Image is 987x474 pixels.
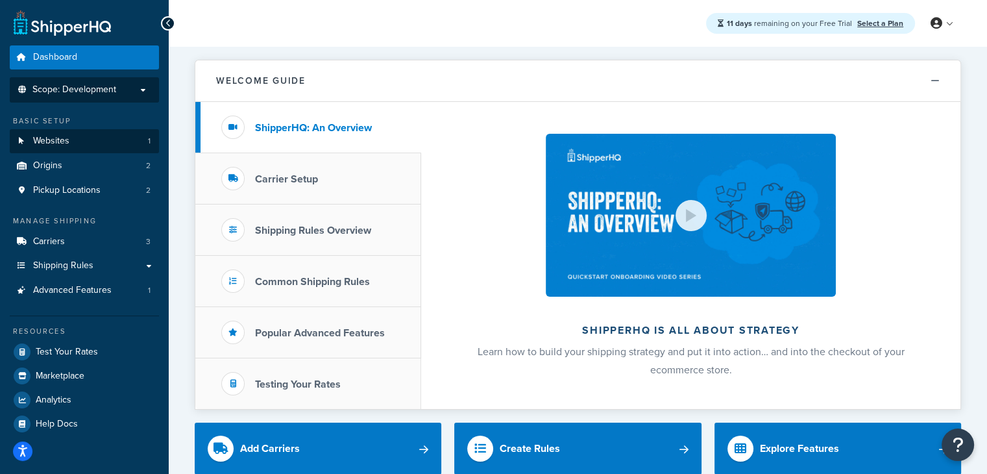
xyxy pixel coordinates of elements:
span: 1 [148,285,151,296]
a: Carriers3 [10,230,159,254]
span: Advanced Features [33,285,112,296]
div: Resources [10,326,159,337]
a: Advanced Features1 [10,279,159,303]
h3: Common Shipping Rules [255,276,370,288]
a: Help Docs [10,412,159,436]
h3: Carrier Setup [255,173,318,185]
a: Origins2 [10,154,159,178]
li: Advanced Features [10,279,159,303]
a: Analytics [10,388,159,412]
h2: Welcome Guide [216,76,306,86]
div: Create Rules [500,440,560,458]
span: 2 [146,160,151,171]
span: Learn how to build your shipping strategy and put it into action… and into the checkout of your e... [478,344,905,377]
div: Explore Features [760,440,839,458]
h3: Shipping Rules Overview [255,225,371,236]
li: Pickup Locations [10,179,159,203]
a: Marketplace [10,364,159,388]
strong: 11 days [727,18,752,29]
span: Origins [33,160,62,171]
a: Test Your Rates [10,340,159,364]
button: Welcome Guide [195,60,960,102]
span: Websites [33,136,69,147]
span: 2 [146,185,151,196]
a: Shipping Rules [10,254,159,278]
div: Add Carriers [240,440,300,458]
span: Marketplace [36,371,84,382]
span: Shipping Rules [33,260,93,271]
span: Pickup Locations [33,185,101,196]
span: Carriers [33,236,65,247]
li: Websites [10,129,159,153]
img: ShipperHQ is all about strategy [546,134,835,297]
div: Basic Setup [10,116,159,127]
span: Dashboard [33,52,77,63]
a: Select a Plan [857,18,903,29]
h3: ShipperHQ: An Overview [255,122,372,134]
span: 3 [146,236,151,247]
span: remaining on your Free Trial [727,18,854,29]
a: Pickup Locations2 [10,179,159,203]
span: Scope: Development [32,84,116,95]
div: Manage Shipping [10,216,159,227]
a: Websites1 [10,129,159,153]
li: Carriers [10,230,159,254]
li: Origins [10,154,159,178]
span: Analytics [36,395,71,406]
h2: ShipperHQ is all about strategy [456,325,926,336]
span: Help Docs [36,419,78,430]
h3: Popular Advanced Features [255,327,385,339]
button: Open Resource Center [942,429,974,461]
h3: Testing Your Rates [255,379,341,390]
span: 1 [148,136,151,147]
span: Test Your Rates [36,347,98,358]
a: Dashboard [10,45,159,69]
